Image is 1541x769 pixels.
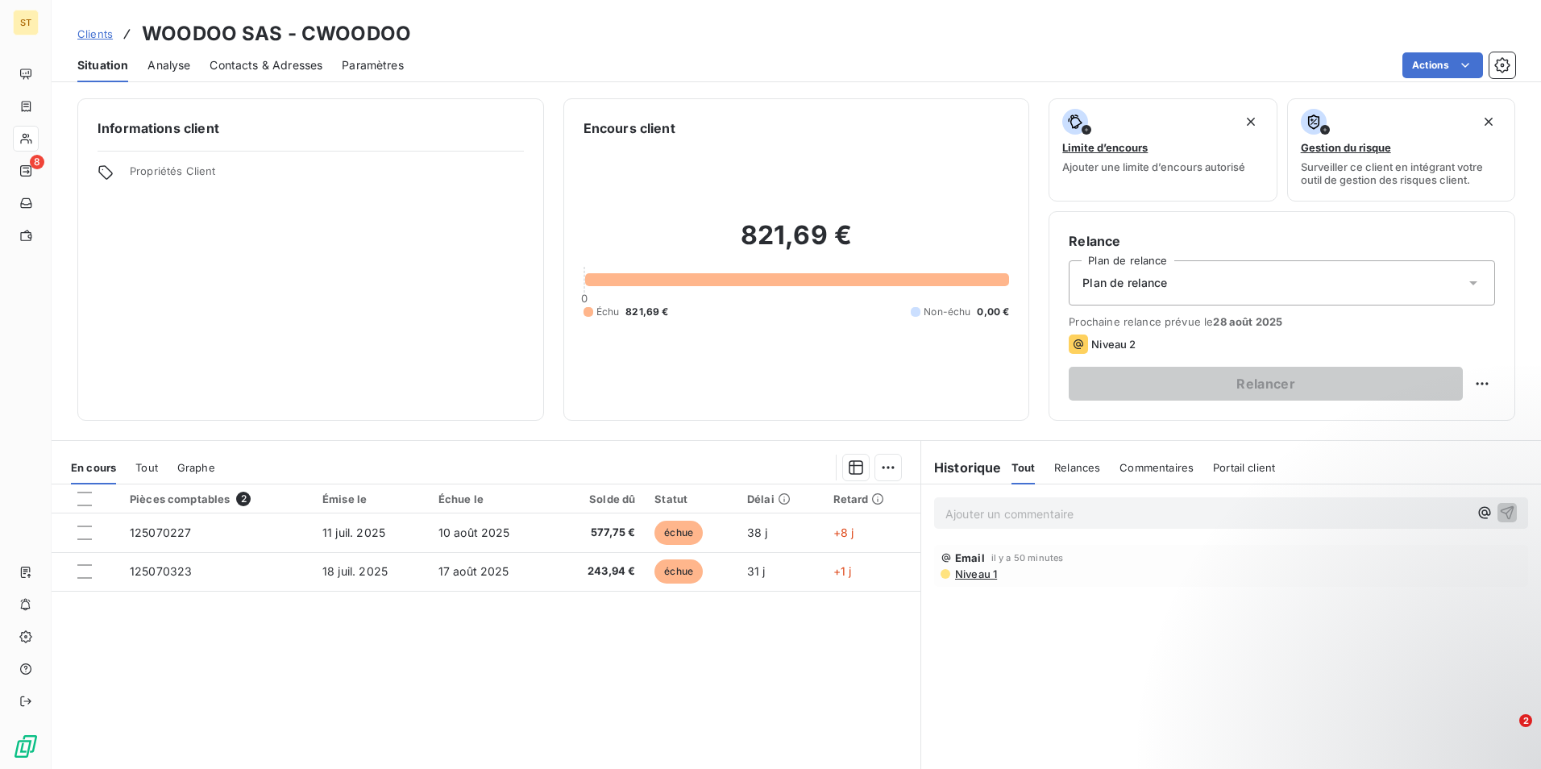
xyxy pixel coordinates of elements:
span: 8 [30,155,44,169]
iframe: Intercom live chat [1486,714,1525,753]
span: Contacts & Adresses [210,57,322,73]
span: 125070227 [130,526,191,539]
span: 31 j [747,564,766,578]
span: 2 [1519,714,1532,727]
div: Statut [654,493,728,505]
h6: Informations client [98,118,524,138]
span: Email [955,551,985,564]
span: +1 j [833,564,852,578]
span: échue [654,521,703,545]
span: En cours [71,461,116,474]
span: Limite d’encours [1062,141,1148,154]
span: Portail client [1213,461,1275,474]
span: 28 août 2025 [1213,315,1282,328]
div: Pièces comptables [130,492,303,506]
span: Niveau 1 [953,567,997,580]
div: Émise le [322,493,419,505]
span: Échu [596,305,620,319]
span: Relances [1054,461,1100,474]
span: Niveau 2 [1091,338,1136,351]
div: Délai [747,493,814,505]
span: Analyse [147,57,190,73]
div: ST [13,10,39,35]
span: Propriétés Client [130,164,524,187]
button: Limite d’encoursAjouter une limite d’encours autorisé [1049,98,1277,202]
h3: WOODOO SAS - CWOODOO [142,19,411,48]
button: Relancer [1069,367,1463,401]
span: 10 août 2025 [438,526,510,539]
span: 0,00 € [977,305,1009,319]
a: Clients [77,26,113,42]
span: Non-échu [924,305,970,319]
span: 2 [236,492,251,506]
h6: Historique [921,458,1002,477]
h6: Relance [1069,231,1495,251]
span: Clients [77,27,113,40]
span: Situation [77,57,128,73]
button: Gestion du risqueSurveiller ce client en intégrant votre outil de gestion des risques client. [1287,98,1515,202]
span: 577,75 € [563,525,635,541]
span: 18 juil. 2025 [322,564,388,578]
img: Logo LeanPay [13,734,39,759]
span: Paramètres [342,57,404,73]
span: Plan de relance [1082,275,1167,291]
div: Échue le [438,493,544,505]
span: Tout [1011,461,1036,474]
span: il y a 50 minutes [991,553,1064,563]
div: Solde dû [563,493,635,505]
span: Commentaires [1119,461,1194,474]
span: 125070323 [130,564,192,578]
iframe: Intercom notifications message [1219,613,1541,725]
span: 243,94 € [563,563,635,580]
a: 8 [13,158,38,184]
span: Gestion du risque [1301,141,1391,154]
span: échue [654,559,703,584]
span: Prochaine relance prévue le [1069,315,1495,328]
button: Actions [1402,52,1483,78]
span: +8 j [833,526,854,539]
span: 38 j [747,526,768,539]
span: 0 [581,292,588,305]
span: Surveiller ce client en intégrant votre outil de gestion des risques client. [1301,160,1502,186]
span: 821,69 € [625,305,668,319]
h2: 821,69 € [584,219,1010,268]
div: Retard [833,493,911,505]
span: Tout [135,461,158,474]
h6: Encours client [584,118,675,138]
span: 11 juil. 2025 [322,526,385,539]
span: Graphe [177,461,215,474]
span: Ajouter une limite d’encours autorisé [1062,160,1245,173]
span: 17 août 2025 [438,564,509,578]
